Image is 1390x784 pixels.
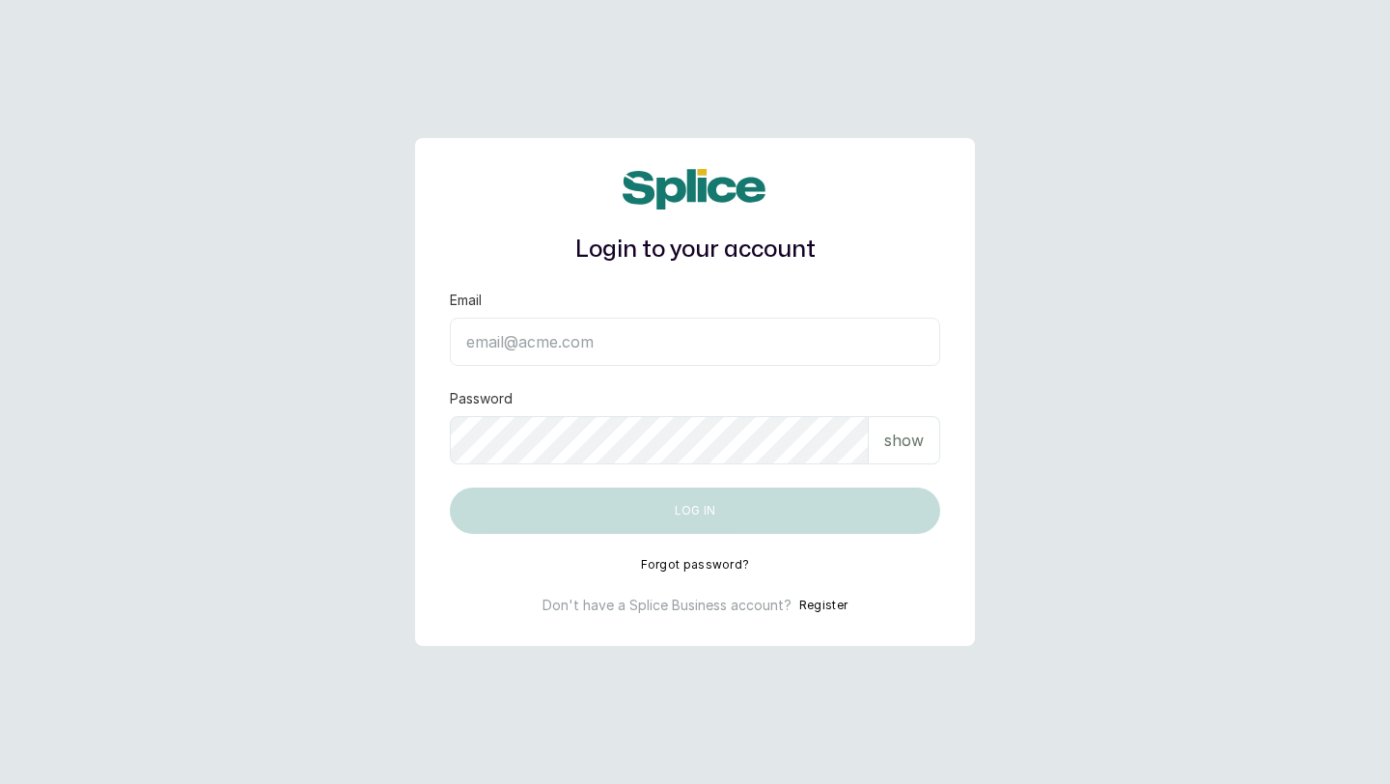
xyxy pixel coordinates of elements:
label: Email [450,291,482,310]
button: Log in [450,488,940,534]
p: Don't have a Splice Business account? [542,596,792,615]
label: Password [450,389,513,408]
input: email@acme.com [450,318,940,366]
p: show [884,429,924,452]
button: Forgot password? [641,557,750,573]
h1: Login to your account [450,233,940,267]
button: Register [799,596,848,615]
